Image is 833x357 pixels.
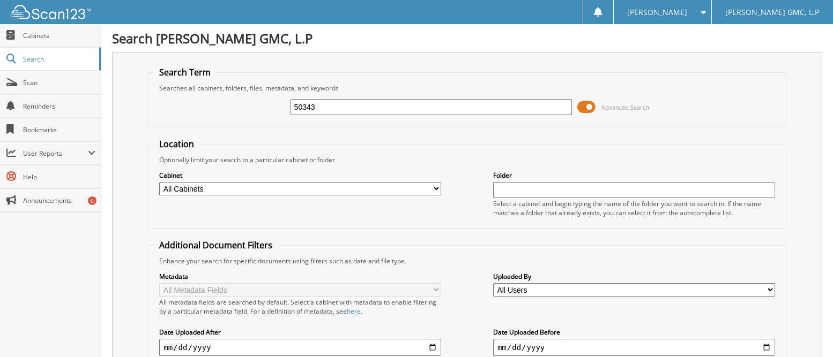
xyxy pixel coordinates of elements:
span: [PERSON_NAME] GMC, L.P [725,9,819,16]
input: start [159,339,441,356]
input: end [493,339,775,356]
div: All metadata fields are searched by default. Select a cabinet with metadata to enable filtering b... [159,298,441,316]
span: Search [23,55,94,64]
label: Date Uploaded Before [493,328,775,337]
div: Optionally limit your search to a particular cabinet or folder [154,155,780,164]
span: Scan [23,78,95,87]
label: Cabinet [159,171,441,180]
span: Cabinets [23,31,95,40]
span: Help [23,172,95,181]
h1: Search [PERSON_NAME] GMC, L.P [112,29,822,47]
legend: Additional Document Filters [154,239,278,251]
div: Searches all cabinets, folders, files, metadata, and keywords [154,83,780,93]
label: Folder [493,171,775,180]
span: Bookmarks [23,125,95,134]
label: Uploaded By [493,272,775,281]
span: User Reports [23,149,88,158]
legend: Search Term [154,66,216,78]
div: Enhance your search for specific documents using filters such as date and file type. [154,256,780,265]
label: Metadata [159,272,441,281]
label: Date Uploaded After [159,328,441,337]
span: [PERSON_NAME] [627,9,687,16]
span: Announcements [23,196,95,205]
legend: Location [154,138,199,150]
div: 6 [88,196,96,205]
img: scan123-logo-white.svg [11,5,91,19]
a: here [347,307,361,316]
span: Advanced Search [601,103,649,111]
iframe: Chat Widget [779,306,833,357]
div: Select a cabinet and begin typing the name of the folder you want to search in. If the name match... [493,199,775,217]
span: Reminders [23,102,95,111]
